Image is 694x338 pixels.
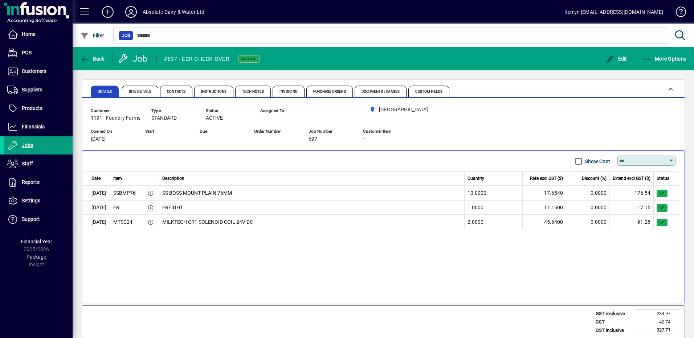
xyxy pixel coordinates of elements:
span: [DATE] [91,136,106,142]
button: Add [96,5,119,18]
span: Matata Road [367,105,431,114]
div: SSBMP76 [113,189,136,197]
button: Filter [78,29,106,42]
span: Products [22,105,42,111]
a: Support [4,210,73,228]
span: Type [151,108,195,113]
span: Date [91,175,101,182]
span: - [254,136,256,142]
td: GST exclusive [592,310,636,318]
td: [DATE] [82,215,110,229]
span: Custom Fields [415,90,442,94]
td: GST inclusive [592,326,636,335]
span: - [145,136,147,142]
span: Package [26,254,46,260]
a: Home [4,25,73,44]
td: 42.74 [636,318,679,326]
td: [DATE] [82,200,110,215]
span: 1191 - Foundry Farms [91,115,140,121]
span: Staff [22,161,33,166]
span: Description [162,175,184,182]
span: Active [241,57,257,61]
div: FR [113,204,119,211]
span: Due [200,129,243,134]
span: Suppliers [22,87,42,92]
span: Quantity [468,175,484,182]
span: Status [206,108,249,113]
span: Job [122,32,130,39]
span: Jobs [22,142,33,148]
span: Invoicing [279,90,298,94]
span: Customers [22,68,46,74]
span: Order Number [254,129,298,134]
span: Reports [22,179,40,185]
td: 17.1500 [523,200,566,215]
td: 17.6540 [523,186,566,200]
span: Financial Year [21,239,52,244]
td: 1.0000 [465,200,523,215]
span: ACTIVE [206,115,223,121]
span: Customer Item [363,129,424,134]
div: MTSC24 [113,218,132,226]
a: Products [4,99,73,118]
span: Back [80,56,105,62]
a: Financials [4,118,73,136]
td: 91.28 [610,215,654,229]
span: Job Number [309,129,352,134]
span: Customer [91,108,140,113]
a: Reports [4,173,73,191]
td: 0.0000 [566,200,610,215]
div: Kerryn [EMAIL_ADDRESS][DOMAIN_NAME] [564,6,663,18]
a: POS [4,44,73,62]
td: FREIGHT [159,200,465,215]
span: Opened On [91,129,134,134]
span: Settings [22,198,40,203]
div: Job [118,53,149,65]
span: Purchase Orders [313,90,346,94]
a: Suppliers [4,81,73,99]
a: Knowledge Base [670,1,685,25]
app-page-header-button: Back [73,52,113,65]
span: Details [98,90,112,94]
span: - [200,136,201,142]
span: POS [22,50,32,55]
button: Profile [119,5,143,18]
td: 45.6400 [523,215,566,229]
td: [DATE] [82,186,110,200]
span: Item [113,175,122,182]
td: 2.0000 [465,215,523,229]
span: Support [22,216,40,222]
span: Site Details [129,90,151,94]
td: 176.54 [610,186,654,200]
button: Back [78,52,106,65]
span: Documents / Images [362,90,400,94]
span: More Options [642,56,687,62]
a: Staff [4,155,73,173]
td: MILKTECH CR1 SOLENOID COIL 24V DC [159,215,465,229]
span: Status [657,175,669,182]
span: Start [145,129,189,134]
span: Instructions [201,90,226,94]
td: SS BOSS MOUNT PLAIN 76MM [159,186,465,200]
span: - [363,136,364,142]
label: Show Cost [584,158,610,165]
span: Financials [22,124,45,129]
button: Edit [604,52,629,65]
div: Absolute Dairy & Water Ltd [143,6,205,18]
div: #697 - ECR CHECK OVER [164,53,229,65]
span: STANDARD [151,115,177,121]
span: - [260,115,262,121]
td: GST [592,318,636,326]
span: Extend excl GST ($) [613,175,650,182]
span: Rate excl GST ($) [530,175,563,182]
span: 697 [309,136,317,142]
td: 284.97 [636,310,679,318]
td: 0.0000 [566,215,610,229]
span: Home [22,31,35,37]
td: 327.71 [636,326,679,335]
td: 0.0000 [566,186,610,200]
td: 10.0000 [465,186,523,200]
span: Tech Notes [242,90,264,94]
span: Discount (%) [582,175,607,182]
a: Customers [4,62,73,81]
